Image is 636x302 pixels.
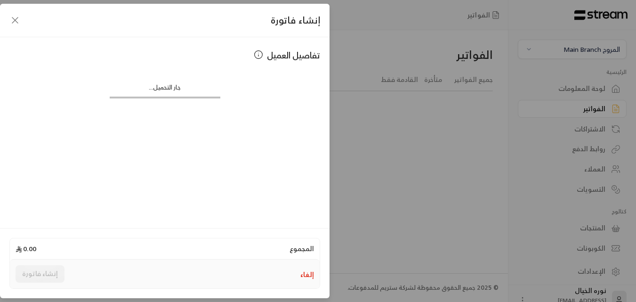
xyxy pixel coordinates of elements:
button: إلغاء [300,270,314,279]
div: جار التحميل... [110,83,220,97]
span: تفاصيل العميل [267,49,320,62]
span: 0.00 [16,244,36,253]
span: إنشاء فاتورة [271,12,320,28]
span: المجموع [290,244,314,253]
